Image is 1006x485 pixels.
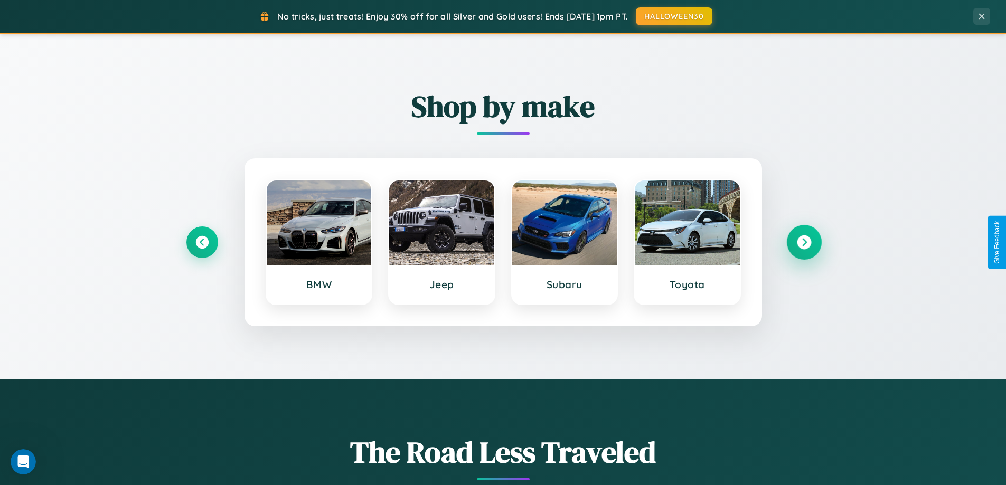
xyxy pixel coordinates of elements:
iframe: Intercom live chat [11,449,36,474]
h3: Subaru [523,278,607,291]
button: HALLOWEEN30 [636,7,712,25]
h3: Jeep [400,278,484,291]
span: No tricks, just treats! Enjoy 30% off for all Silver and Gold users! Ends [DATE] 1pm PT. [277,11,628,22]
div: Give Feedback [993,221,1001,264]
h1: The Road Less Traveled [186,432,820,472]
h2: Shop by make [186,86,820,127]
h3: BMW [277,278,361,291]
h3: Toyota [645,278,729,291]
